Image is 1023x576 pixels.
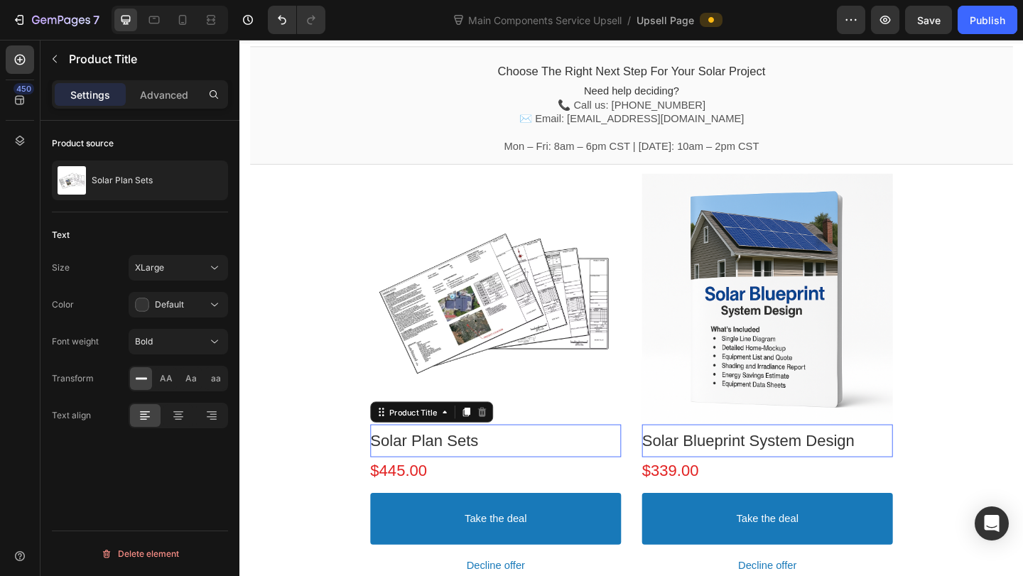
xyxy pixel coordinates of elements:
[13,83,34,94] div: 450
[268,6,325,34] div: Undo/Redo
[58,166,86,195] img: product feature img
[70,87,110,102] p: Settings
[129,292,228,317] button: Default
[970,13,1005,28] div: Publish
[155,299,184,310] span: Default
[374,50,478,62] span: Need help deciding?
[185,372,197,385] span: Aa
[438,493,710,549] button: Take the deal
[917,14,941,26] span: Save
[239,40,1023,576] iframe: Design area
[142,426,259,445] bdo: Solar Plan Sets
[52,372,94,385] div: Transform
[129,329,228,354] button: Bold
[160,372,173,385] span: AA
[465,13,624,28] span: Main Components Service Upsell
[92,175,153,185] p: Solar Plan Sets
[52,137,114,150] div: Product source
[6,6,106,34] button: 7
[438,459,499,478] bdo: $339.00
[637,13,694,28] span: Upsell Page
[905,6,952,34] button: Save
[540,513,607,528] bdo: Take the deal
[160,400,217,411] div: Product Title
[975,506,1009,540] div: Open Intercom Messenger
[52,229,70,241] div: Text
[135,336,153,347] span: Bold
[52,543,228,565] button: Delete element
[244,513,312,528] bdo: Take the deal
[958,6,1017,34] button: Publish
[438,426,669,445] bdo: Solar Blueprint System Design
[52,261,70,274] div: Size
[93,11,99,28] p: 7
[135,262,164,273] span: XLarge
[69,50,222,67] p: Product Title
[101,545,179,563] div: Delete element
[142,493,415,549] button: Take the deal
[129,255,228,281] button: XLarge
[52,335,99,348] div: Font weight
[627,13,631,28] span: /
[142,459,204,478] bdo: $445.00
[140,87,188,102] p: Advanced
[52,409,91,422] div: Text align
[211,372,221,385] span: aa
[52,298,74,311] div: Color
[23,49,829,123] p: 📞 Call us: [PHONE_NUMBER] ✉️ Email: [EMAIL_ADDRESS][DOMAIN_NAME] Mon – Fri: 8am – 6pm CST | [DATE...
